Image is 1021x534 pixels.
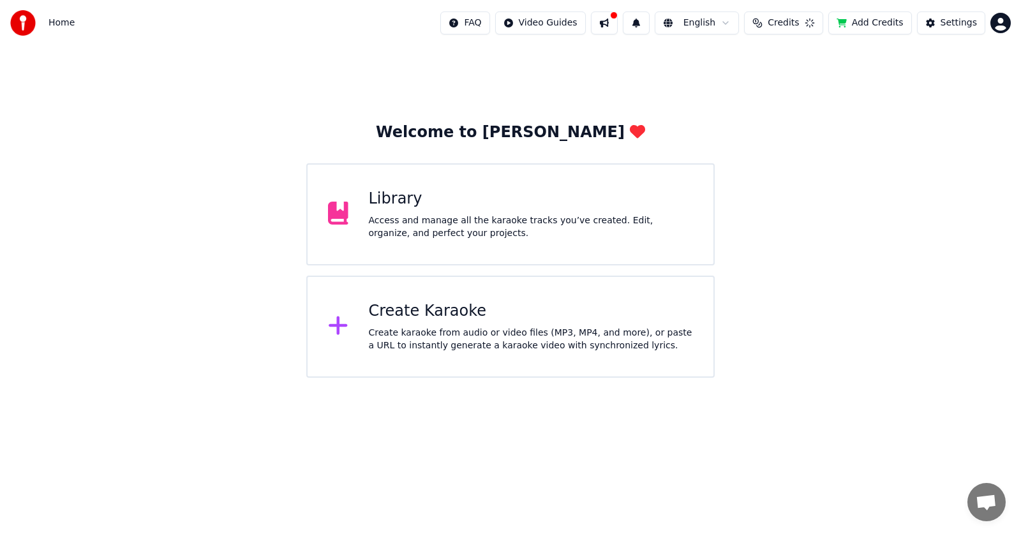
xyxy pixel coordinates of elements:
[941,17,977,29] div: Settings
[495,11,586,34] button: Video Guides
[369,189,694,209] div: Library
[369,301,694,322] div: Create Karaoke
[967,483,1006,521] a: Open chat
[440,11,489,34] button: FAQ
[369,327,694,352] div: Create karaoke from audio or video files (MP3, MP4, and more), or paste a URL to instantly genera...
[917,11,985,34] button: Settings
[369,214,694,240] div: Access and manage all the karaoke tracks you’ve created. Edit, organize, and perfect your projects.
[48,17,75,29] nav: breadcrumb
[768,17,799,29] span: Credits
[10,10,36,36] img: youka
[376,122,645,143] div: Welcome to [PERSON_NAME]
[828,11,912,34] button: Add Credits
[48,17,75,29] span: Home
[744,11,823,34] button: Credits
